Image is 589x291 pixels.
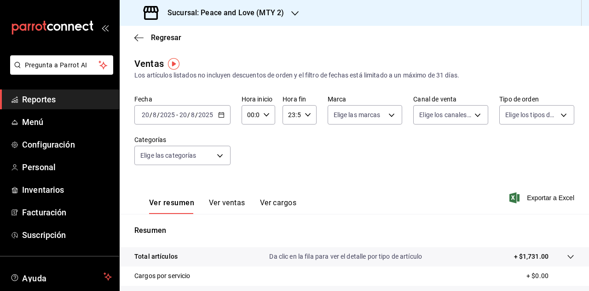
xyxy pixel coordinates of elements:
[134,271,191,281] p: Cargos por servicio
[22,184,112,196] span: Inventarios
[22,206,112,219] span: Facturación
[22,138,112,151] span: Configuración
[269,252,422,261] p: Da clic en la fila para ver el detalle por tipo de artículo
[413,96,488,102] label: Canal de venta
[134,225,574,236] p: Resumen
[283,96,316,102] label: Hora fin
[22,116,112,128] span: Menú
[157,111,160,119] span: /
[150,111,152,119] span: /
[6,67,113,77] a: Pregunta a Parrot AI
[10,55,113,75] button: Pregunta a Parrot AI
[140,151,196,160] span: Elige las categorías
[334,110,381,119] span: Elige las marcas
[134,96,231,102] label: Fecha
[526,271,574,281] p: + $0.00
[101,24,109,31] button: open_drawer_menu
[505,110,557,119] span: Elige los tipos de orden
[134,252,178,261] p: Total artículos
[160,7,284,18] h3: Sucursal: Peace and Love (MTY 2)
[141,111,150,119] input: --
[209,198,245,214] button: Ver ventas
[187,111,190,119] span: /
[22,271,100,282] span: Ayuda
[242,96,275,102] label: Hora inicio
[514,252,549,261] p: + $1,731.00
[25,60,99,70] span: Pregunta a Parrot AI
[149,198,194,214] button: Ver resumen
[419,110,471,119] span: Elige los canales de venta
[198,111,214,119] input: ----
[151,33,181,42] span: Regresar
[260,198,297,214] button: Ver cargos
[168,58,179,70] img: Tooltip marker
[179,111,187,119] input: --
[195,111,198,119] span: /
[22,161,112,173] span: Personal
[134,137,231,143] label: Categorías
[191,111,195,119] input: --
[176,111,178,119] span: -
[160,111,175,119] input: ----
[328,96,403,102] label: Marca
[152,111,157,119] input: --
[134,71,574,80] div: Los artículos listados no incluyen descuentos de orden y el filtro de fechas está limitado a un m...
[22,229,112,241] span: Suscripción
[134,57,164,71] div: Ventas
[149,198,296,214] div: navigation tabs
[511,192,574,203] button: Exportar a Excel
[499,96,574,102] label: Tipo de orden
[22,93,112,106] span: Reportes
[134,33,181,42] button: Regresar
